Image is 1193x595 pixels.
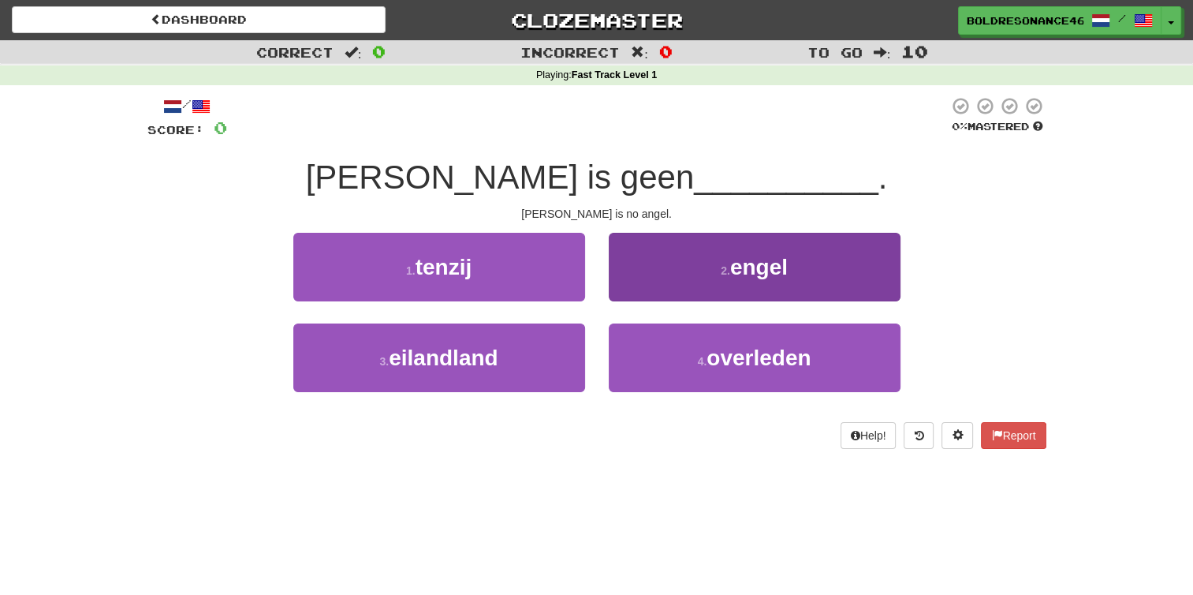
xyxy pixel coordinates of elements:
[406,264,416,277] small: 1 .
[698,355,707,368] small: 4 .
[520,44,620,60] span: Incorrect
[214,118,227,137] span: 0
[874,46,891,59] span: :
[609,233,900,301] button: 2.engel
[609,324,900,392] button: 4.overleden
[967,13,1083,28] span: BoldResonance46
[659,42,673,61] span: 0
[841,422,897,449] button: Help!
[256,44,334,60] span: Correct
[904,422,934,449] button: Round history (alt+y)
[958,6,1161,35] a: BoldResonance46 /
[878,159,888,196] span: .
[306,159,695,196] span: [PERSON_NAME] is geen
[721,264,730,277] small: 2 .
[389,346,498,370] span: eilandland
[293,233,585,301] button: 1.tenzij
[952,120,967,133] span: 0 %
[706,346,811,370] span: overleden
[807,44,863,60] span: To go
[981,422,1046,449] button: Report
[901,42,928,61] span: 10
[372,42,386,61] span: 0
[949,120,1046,134] div: Mastered
[631,46,648,59] span: :
[12,6,386,33] a: Dashboard
[147,206,1046,222] div: [PERSON_NAME] is no angel.
[730,255,788,279] span: engel
[379,355,389,368] small: 3 .
[416,255,472,279] span: tenzij
[345,46,362,59] span: :
[1118,13,1126,24] span: /
[147,123,204,137] span: Score:
[572,69,658,80] strong: Fast Track Level 1
[293,324,585,392] button: 3.eilandland
[409,6,783,34] a: Clozemaster
[147,96,227,116] div: /
[694,159,878,196] span: __________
